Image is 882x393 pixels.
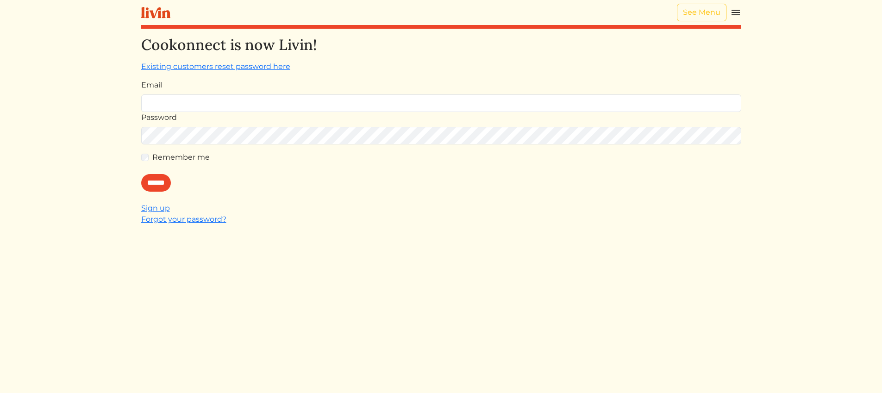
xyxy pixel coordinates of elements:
[141,204,170,212] a: Sign up
[141,80,162,91] label: Email
[141,62,290,71] a: Existing customers reset password here
[141,112,177,123] label: Password
[141,7,170,19] img: livin-logo-a0d97d1a881af30f6274990eb6222085a2533c92bbd1e4f22c21b4f0d0e3210c.svg
[141,215,226,224] a: Forgot your password?
[152,152,210,163] label: Remember me
[141,36,741,54] h2: Cookonnect is now Livin!
[677,4,726,21] a: See Menu
[730,7,741,18] img: menu_hamburger-cb6d353cf0ecd9f46ceae1c99ecbeb4a00e71ca567a856bd81f57e9d8c17bb26.svg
